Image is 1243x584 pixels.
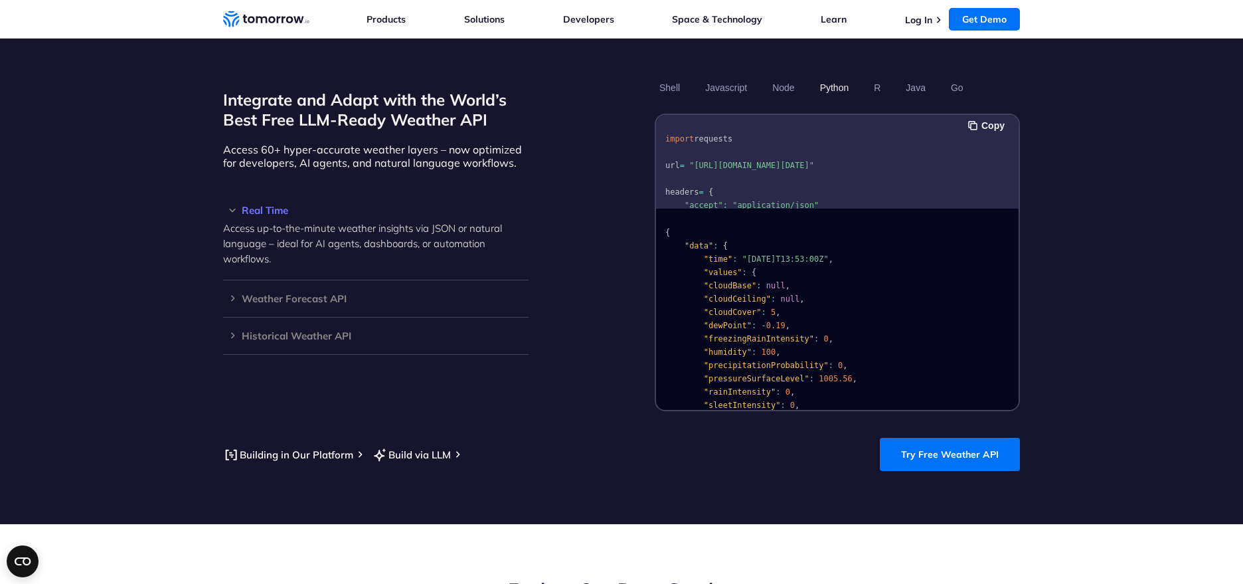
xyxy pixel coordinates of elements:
[742,268,747,277] span: :
[704,321,752,330] span: "dewPoint"
[742,254,829,264] span: "[DATE]T13:53:00Z"
[665,228,670,237] span: {
[223,331,529,341] h3: Historical Weather API
[223,9,309,29] a: Home link
[685,241,713,250] span: "data"
[776,308,780,317] span: ,
[689,161,814,170] span: "[URL][DOMAIN_NAME][DATE]"
[768,76,799,99] button: Node
[905,14,932,26] a: Log In
[762,308,766,317] span: :
[869,76,885,99] button: R
[829,334,833,343] span: ,
[901,76,930,99] button: Java
[786,321,790,330] span: ,
[776,347,780,357] span: ,
[223,294,529,304] h3: Weather Forecast API
[814,334,819,343] span: :
[704,268,742,277] span: "values"
[780,401,785,410] span: :
[723,241,728,250] span: {
[680,161,685,170] span: =
[766,321,786,330] span: 0.19
[786,387,790,397] span: 0
[713,241,718,250] span: :
[838,361,843,370] span: 0
[823,334,828,343] span: 0
[829,254,833,264] span: ,
[685,201,723,210] span: "accept"
[752,321,756,330] span: :
[790,387,795,397] span: ,
[762,321,766,330] span: -
[968,118,1009,133] button: Copy
[829,361,833,370] span: :
[223,205,529,215] h3: Real Time
[704,401,781,410] span: "sleetIntensity"
[699,187,704,197] span: =
[704,347,752,357] span: "humidity"
[949,8,1020,31] a: Get Demo
[799,294,804,304] span: ,
[946,76,968,99] button: Go
[694,134,732,144] span: requests
[732,201,819,210] span: "application/json"
[223,446,353,463] a: Building in Our Platform
[223,221,529,266] p: Access up-to-the-minute weather insights via JSON or natural language – ideal for AI agents, dash...
[752,347,756,357] span: :
[843,361,847,370] span: ,
[672,13,762,25] a: Space & Technology
[776,387,780,397] span: :
[815,76,854,99] button: Python
[704,334,814,343] span: "freezingRainIntensity"
[795,401,799,410] span: ,
[780,294,799,304] span: null
[771,294,776,304] span: :
[223,143,529,169] p: Access 60+ hyper-accurate weather layers – now optimized for developers, AI agents, and natural l...
[821,13,847,25] a: Learn
[762,347,776,357] span: 100
[704,254,732,264] span: "time"
[704,294,771,304] span: "cloudCeiling"
[704,374,809,383] span: "pressureSurfaceLevel"
[665,161,680,170] span: url
[853,374,857,383] span: ,
[704,387,776,397] span: "rainIntensity"
[464,13,505,25] a: Solutions
[732,254,737,264] span: :
[563,13,614,25] a: Developers
[665,187,699,197] span: headers
[7,545,39,577] button: Open CMP widget
[708,187,713,197] span: {
[809,374,814,383] span: :
[771,308,776,317] span: 5
[790,401,795,410] span: 0
[752,268,756,277] span: {
[665,134,694,144] span: import
[704,308,762,317] span: "cloudCover"
[655,76,685,99] button: Shell
[372,446,451,463] a: Build via LLM
[701,76,752,99] button: Javascript
[223,90,529,130] h2: Integrate and Adapt with the World’s Best Free LLM-Ready Weather API
[704,361,829,370] span: "precipitationProbability"
[766,281,786,290] span: null
[367,13,406,25] a: Products
[786,281,790,290] span: ,
[880,438,1020,471] a: Try Free Weather API
[756,281,761,290] span: :
[723,201,728,210] span: :
[819,374,853,383] span: 1005.56
[704,281,756,290] span: "cloudBase"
